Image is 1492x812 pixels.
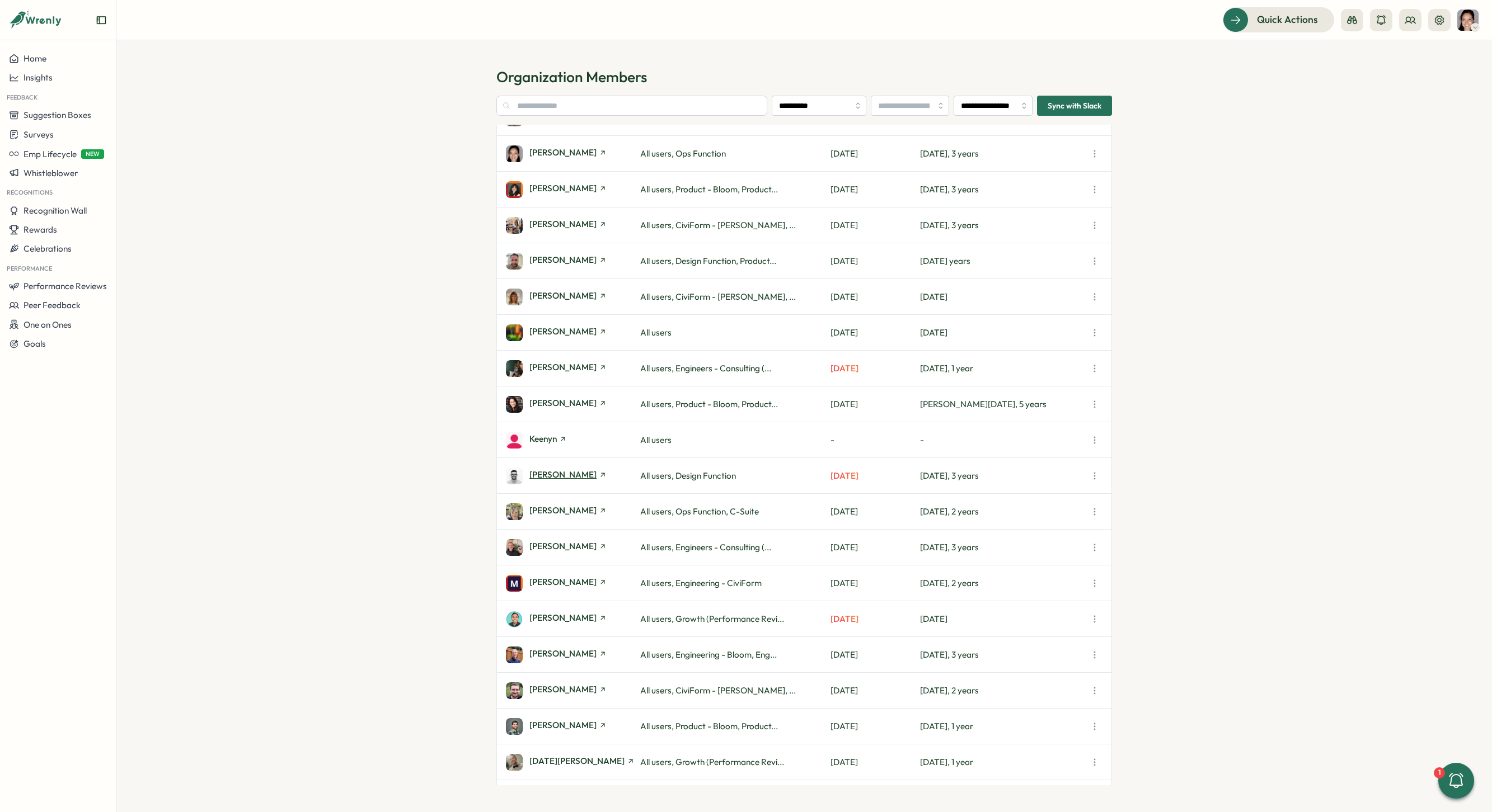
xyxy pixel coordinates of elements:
[506,646,640,663] a: Morgan Ludtke[PERSON_NAME]
[1048,96,1101,115] span: Sync with Slack
[831,720,920,733] p: [DATE]
[529,399,597,407] span: [PERSON_NAME]
[920,613,1087,625] p: [DATE]
[831,219,920,232] p: [DATE]
[506,181,640,198] a: Isabelle Hirschy[PERSON_NAME]
[506,611,640,627] a: Miguel Zeballos-Vargas[PERSON_NAME]
[506,324,523,341] img: Jia Gu
[24,338,46,349] span: Goals
[529,613,597,622] span: [PERSON_NAME]
[506,503,523,520] img: Lisa Warner
[506,181,523,198] img: Isabelle Hirschy
[506,575,523,592] img: Melanie Barker
[640,649,777,660] span: All users, Engineering - Bloom, Eng...
[831,541,920,554] p: [DATE]
[640,721,778,731] span: All users, Product - Bloom, Product...
[24,110,91,120] span: Suggestion Boxes
[640,256,776,266] span: All users, Design Function, Product...
[24,72,53,83] span: Insights
[920,398,1087,410] p: [PERSON_NAME][DATE], 5 years
[24,300,81,310] span: Peer Feedback
[529,291,597,300] span: [PERSON_NAME]
[920,362,1087,375] p: [DATE], 1 year
[640,291,796,302] span: All users, CiviForm - [PERSON_NAME], ...
[640,363,771,374] span: All users, Engineers - Consulting (...
[506,468,523,484] img: Kyle Peterson
[640,542,771,553] span: All users, Engineers - Consulting (...
[24,281,107,291] span: Performance Reviews
[506,718,640,735] a: Nick Norena[PERSON_NAME]
[24,129,54,140] span: Surveys
[1438,763,1474,799] button: 1
[831,434,920,446] p: -
[529,184,597,192] span: [PERSON_NAME]
[506,754,523,771] img: Noel Price
[24,243,72,254] span: Celebrations
[24,224,57,235] span: Rewards
[831,148,920,160] p: [DATE]
[96,15,107,26] button: Expand sidebar
[529,542,597,550] span: [PERSON_NAME]
[831,684,920,697] p: [DATE]
[920,649,1087,661] p: [DATE], 3 years
[529,649,597,658] span: [PERSON_NAME]
[24,319,72,330] span: One on Ones
[506,682,523,699] img: Nick Burgan
[506,575,640,592] a: Melanie Barker[PERSON_NAME]
[496,67,1112,87] h1: Organization Members
[920,183,1087,196] p: [DATE], 3 years
[640,220,796,230] span: All users, CiviForm - [PERSON_NAME], ...
[640,148,726,159] span: All users, Ops Function
[640,685,796,696] span: All users, CiviForm - [PERSON_NAME], ...
[1223,7,1334,32] button: Quick Actions
[920,219,1087,232] p: [DATE], 3 years
[831,327,920,339] p: [DATE]
[920,291,1087,303] p: [DATE]
[506,324,640,341] a: Jia Gu[PERSON_NAME]
[831,362,920,375] p: [DATE]
[529,757,625,765] span: [DATE][PERSON_NAME]
[831,291,920,303] p: [DATE]
[506,539,523,556] img: Mark Buckner
[506,503,640,520] a: Lisa Warner[PERSON_NAME]
[920,506,1087,518] p: [DATE], 2 years
[831,255,920,267] p: [DATE]
[506,289,640,305] a: Jessi Bull[PERSON_NAME]
[640,327,672,338] span: All users
[920,684,1087,697] p: [DATE], 2 years
[529,327,597,336] span: [PERSON_NAME]
[831,649,920,661] p: [DATE]
[640,470,736,481] span: All users, Design Function
[920,720,1087,733] p: [DATE], 1 year
[24,205,87,216] span: Recognition Wall
[506,718,523,735] img: Nick Norena
[831,756,920,768] p: [DATE]
[920,434,1087,446] p: -
[831,506,920,518] p: [DATE]
[1457,10,1479,31] img: India Bastien
[529,148,597,157] span: [PERSON_NAME]
[920,541,1087,554] p: [DATE], 3 years
[506,289,523,305] img: Jessi Bull
[831,577,920,589] p: [DATE]
[506,432,640,449] a: KeenynKeenyn
[506,646,523,663] img: Morgan Ludtke
[529,721,597,729] span: [PERSON_NAME]
[24,53,46,64] span: Home
[506,360,640,377] a: Justin Caovan[PERSON_NAME]
[640,435,672,445] span: All users
[920,756,1087,768] p: [DATE], 1 year
[506,360,523,377] img: Justin Caovan
[529,578,597,586] span: [PERSON_NAME]
[506,145,523,162] img: India Bastien
[831,183,920,196] p: [DATE]
[529,685,597,693] span: [PERSON_NAME]
[506,468,640,484] a: Kyle Peterson[PERSON_NAME]
[920,470,1087,482] p: [DATE], 3 years
[506,253,523,270] img: Jesse James
[640,757,784,767] span: All users, Growth (Performance Revi...
[529,220,597,228] span: [PERSON_NAME]
[1037,96,1112,116] button: Sync with Slack
[920,327,1087,339] p: [DATE]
